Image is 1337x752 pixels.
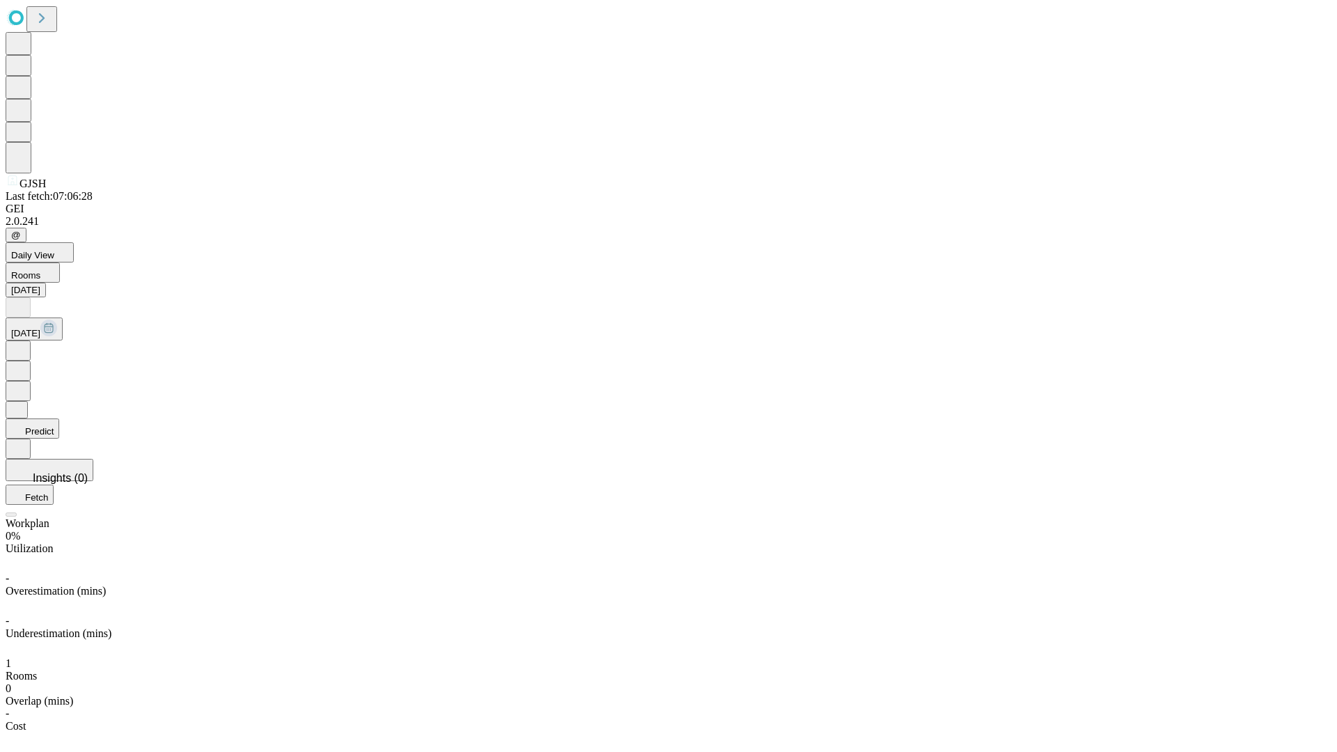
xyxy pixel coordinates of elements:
[6,695,73,707] span: Overlap (mins)
[6,615,9,627] span: -
[6,572,9,584] span: -
[6,585,106,597] span: Overestimation (mins)
[6,720,26,732] span: Cost
[6,215,1331,228] div: 2.0.241
[6,228,26,242] button: @
[19,178,46,189] span: GJSH
[11,230,21,240] span: @
[6,283,46,297] button: [DATE]
[33,472,88,484] span: Insights (0)
[6,318,63,340] button: [DATE]
[6,707,9,719] span: -
[11,328,40,338] span: [DATE]
[6,542,53,554] span: Utilization
[6,530,20,542] span: 0%
[6,190,93,202] span: Last fetch: 07:06:28
[11,250,54,260] span: Daily View
[6,263,60,283] button: Rooms
[6,485,54,505] button: Fetch
[6,459,93,481] button: Insights (0)
[6,242,74,263] button: Daily View
[6,682,11,694] span: 0
[6,670,37,682] span: Rooms
[6,203,1331,215] div: GEI
[6,627,111,639] span: Underestimation (mins)
[6,657,11,669] span: 1
[6,517,49,529] span: Workplan
[11,270,40,281] span: Rooms
[6,418,59,439] button: Predict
